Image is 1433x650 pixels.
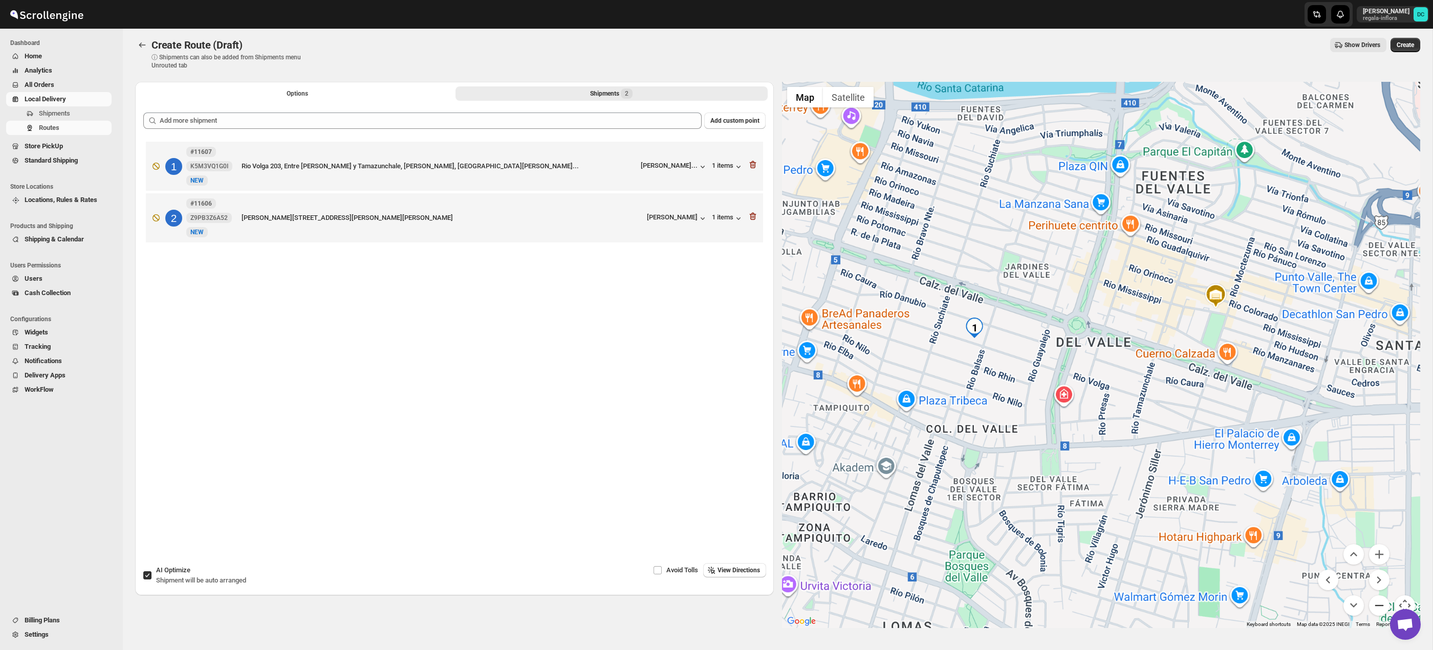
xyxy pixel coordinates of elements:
[39,109,70,117] span: Shipments
[1391,38,1420,52] button: Create
[6,286,112,300] button: Cash Collection
[710,117,759,125] span: Add custom point
[25,275,42,282] span: Users
[165,158,182,175] div: 1
[160,113,702,129] input: Add more shipment
[151,39,243,51] span: Create Route (Draft)
[25,95,66,103] span: Local Delivery
[703,563,766,577] button: View Directions
[785,615,818,628] img: Google
[10,315,116,323] span: Configurations
[1395,595,1415,616] button: Map camera controls
[190,177,204,184] span: NEW
[135,38,149,52] button: Routes
[25,52,42,60] span: Home
[141,86,453,101] button: All Route Options
[1417,11,1424,18] text: DC
[190,229,204,236] span: NEW
[6,325,112,340] button: Widgets
[25,328,48,336] span: Widgets
[287,89,308,98] span: Options
[712,213,744,223] button: 1 items
[6,354,112,368] button: Notifications
[156,576,246,584] span: Shipment will be auto arranged
[156,566,190,574] span: AI Optimize
[6,49,112,63] button: Home
[1330,38,1386,52] button: Show Drivers
[712,162,744,172] button: 1 items
[1297,621,1350,627] span: Map data ©2025 INEGI
[1397,41,1414,49] span: Create
[25,156,78,164] span: Standard Shipping
[704,113,766,129] button: Add custom point
[25,289,71,297] span: Cash Collection
[1376,621,1417,627] a: Report a map error
[666,566,698,574] span: Avoid Tolls
[1356,621,1370,627] a: Terms
[10,222,116,230] span: Products and Shipping
[1343,595,1364,616] button: Move down
[647,213,708,223] button: [PERSON_NAME]
[1357,6,1429,23] button: User menu
[823,87,874,107] button: Show satellite imagery
[25,386,54,393] span: WorkFlow
[590,88,633,99] div: Shipments
[6,78,112,92] button: All Orders
[1344,41,1380,49] span: Show Drivers
[135,104,774,520] div: Selected Shipments
[1363,7,1409,15] p: [PERSON_NAME]
[25,66,52,74] span: Analytics
[6,272,112,286] button: Users
[6,232,112,246] button: Shipping & Calendar
[242,213,643,223] div: [PERSON_NAME][STREET_ADDRESS][PERSON_NAME][PERSON_NAME]
[6,340,112,354] button: Tracking
[10,183,116,191] span: Store Locations
[10,261,116,270] span: Users Permissions
[455,86,768,101] button: Selected Shipments
[25,196,97,204] span: Locations, Rules & Rates
[1390,609,1421,640] a: Open chat
[1247,621,1291,628] button: Keyboard shortcuts
[25,357,62,365] span: Notifications
[190,214,228,222] span: Z9PB3Z6A52
[151,53,313,70] p: ⓘ Shipments can also be added from Shipments menu Unrouted tab
[1414,7,1428,21] span: DAVID CORONADO
[6,121,112,135] button: Routes
[6,193,112,207] button: Locations, Rules & Rates
[25,616,60,624] span: Billing Plans
[1318,570,1338,590] button: Move left
[1343,544,1364,565] button: Move up
[190,200,212,207] b: #11606
[25,371,66,379] span: Delivery Apps
[625,89,628,98] span: 2
[25,631,49,638] span: Settings
[10,39,116,47] span: Dashboard
[25,343,51,350] span: Tracking
[641,162,698,169] div: [PERSON_NAME]...
[190,162,228,170] span: K5M3VQ1G0I
[641,162,708,172] button: [PERSON_NAME]...
[242,161,637,171] div: Rio Volga 203, Entre [PERSON_NAME] y Tamazunchale, [PERSON_NAME], [GEOGRAPHIC_DATA][PERSON_NAME]...
[8,2,85,27] img: ScrollEngine
[1369,544,1389,565] button: Zoom in
[39,124,59,131] span: Routes
[25,81,54,88] span: All Orders
[787,87,823,107] button: Show street map
[1363,15,1409,21] p: regala-inflora
[1369,595,1389,616] button: Zoom out
[165,210,182,227] div: 2
[25,142,63,150] span: Store PickUp
[6,63,112,78] button: Analytics
[6,383,112,397] button: WorkFlow
[190,148,212,155] b: #11607
[964,318,985,338] div: 1
[6,613,112,627] button: Billing Plans
[6,627,112,642] button: Settings
[6,106,112,121] button: Shipments
[1369,570,1389,590] button: Move right
[6,368,112,383] button: Delivery Apps
[718,566,760,574] span: View Directions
